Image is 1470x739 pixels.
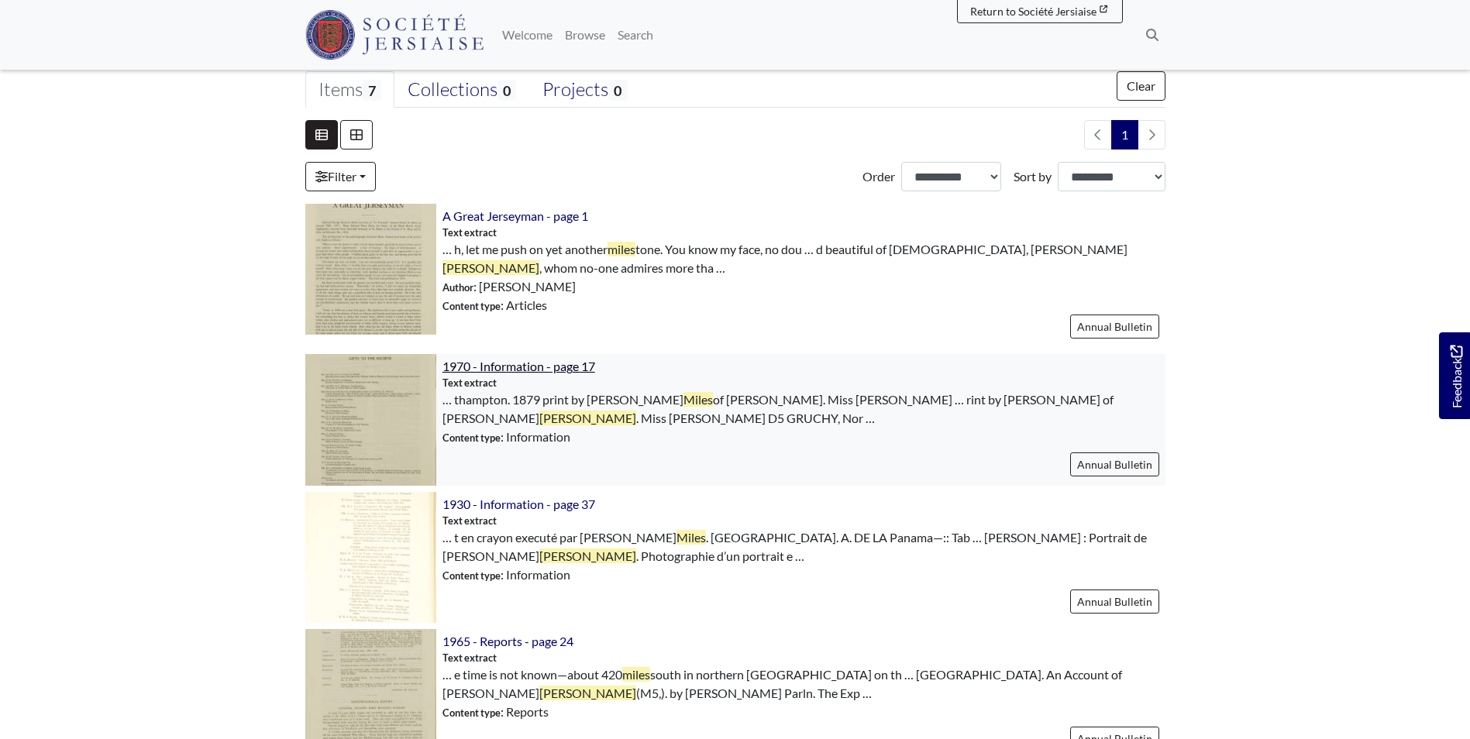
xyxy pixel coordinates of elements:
span: … e time is not known—about 420 south in northern [GEOGRAPHIC_DATA] on th … [GEOGRAPHIC_DATA]. An... [442,665,1165,703]
span: Author [442,281,473,294]
a: Would you like to provide feedback? [1439,332,1470,419]
img: 1970 - Information - page 17 [305,354,436,485]
span: Text extract [442,514,497,528]
a: Société Jersiaise logo [305,6,484,64]
span: Return to Société Jersiaise [970,5,1096,18]
nav: pagination [1078,120,1165,150]
label: Order [862,167,895,186]
a: A Great Jerseyman - page 1 [442,208,588,223]
span: : [PERSON_NAME] [442,277,576,296]
span: 0 [497,80,516,101]
span: 0 [608,80,627,101]
span: 7 [363,80,381,101]
span: Text extract [442,651,497,665]
span: Text extract [442,376,497,390]
span: Miles [683,392,713,407]
span: : Reports [442,703,549,721]
span: [PERSON_NAME] [539,411,636,425]
span: Content type [442,300,501,312]
a: Annual Bulletin [1070,452,1159,476]
span: … h, let me push on yet another tone. You know my face, no dou … d beautiful of [DEMOGRAPHIC_DATA... [442,240,1165,277]
a: 1965 - Reports - page 24 [442,634,573,648]
span: … thampton. 1879 print by [PERSON_NAME] of [PERSON_NAME]. Miss [PERSON_NAME] … rint by [PERSON_NA... [442,390,1165,428]
span: : Information [442,428,570,446]
span: : Articles [442,296,547,315]
a: Welcome [496,19,559,50]
img: Société Jersiaise [305,10,484,60]
div: Collections [408,78,516,101]
img: A Great Jerseyman - page 1 [305,204,436,335]
div: Projects [542,78,627,101]
a: 1930 - Information - page 37 [442,497,595,511]
span: miles [622,667,650,682]
span: Content type [442,706,501,719]
div: Items [318,78,381,101]
a: Filter [305,162,376,191]
span: [PERSON_NAME] [539,548,636,563]
a: 1970 - Information - page 17 [442,359,595,373]
span: … t en crayon executé par [PERSON_NAME] . [GEOGRAPHIC_DATA]. A. DE LA Panama—:: Tab … [PERSON_NAM... [442,528,1165,565]
span: miles [608,242,635,256]
span: Goto page 1 [1111,120,1138,150]
span: [PERSON_NAME] [539,686,636,700]
span: Text extract [442,225,497,240]
span: [PERSON_NAME] [442,260,539,275]
a: Browse [559,19,611,50]
a: Search [611,19,659,50]
span: Feedback [1447,345,1465,408]
a: Annual Bulletin [1070,315,1159,339]
img: 1930 - Information - page 37 [305,492,436,623]
span: : Information [442,565,570,584]
span: Miles [676,530,706,545]
li: Previous page [1084,120,1112,150]
span: Content type [442,431,501,444]
button: Clear [1117,71,1165,101]
label: Sort by [1014,167,1052,186]
span: Content type [442,569,501,582]
a: Annual Bulletin [1070,589,1159,614]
